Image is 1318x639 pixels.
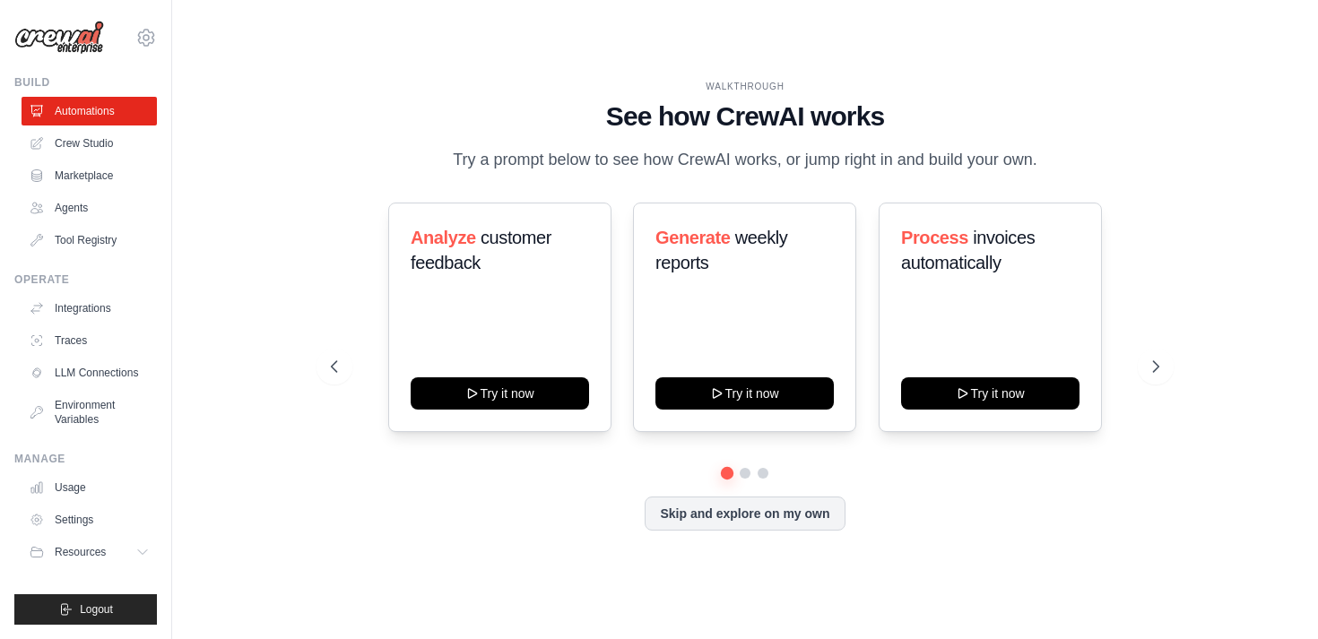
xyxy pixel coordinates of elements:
a: LLM Connections [22,358,157,387]
div: Build [14,75,157,90]
span: Generate [655,228,731,247]
span: Analyze [411,228,476,247]
div: Operate [14,272,157,287]
span: customer feedback [411,228,551,272]
a: Marketplace [22,161,157,190]
span: Logout [80,602,113,617]
h1: See how CrewAI works [331,100,1158,133]
a: Tool Registry [22,226,157,255]
span: Process [901,228,968,247]
button: Resources [22,538,157,566]
button: Try it now [901,377,1080,410]
a: Crew Studio [22,129,157,158]
a: Traces [22,326,157,355]
a: Usage [22,473,157,502]
a: Environment Variables [22,391,157,434]
a: Settings [22,505,157,534]
a: Agents [22,194,157,222]
span: invoices automatically [901,228,1035,272]
button: Logout [14,594,157,625]
span: Resources [55,545,106,559]
button: Skip and explore on my own [645,497,845,531]
img: Logo [14,21,104,55]
a: Integrations [22,294,157,323]
a: Automations [22,97,157,125]
button: Try it now [411,377,589,410]
p: Try a prompt below to see how CrewAI works, or jump right in and build your own. [444,147,1046,173]
div: Manage [14,452,157,466]
div: WALKTHROUGH [331,80,1158,93]
button: Try it now [655,377,834,410]
span: weekly reports [655,228,787,272]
